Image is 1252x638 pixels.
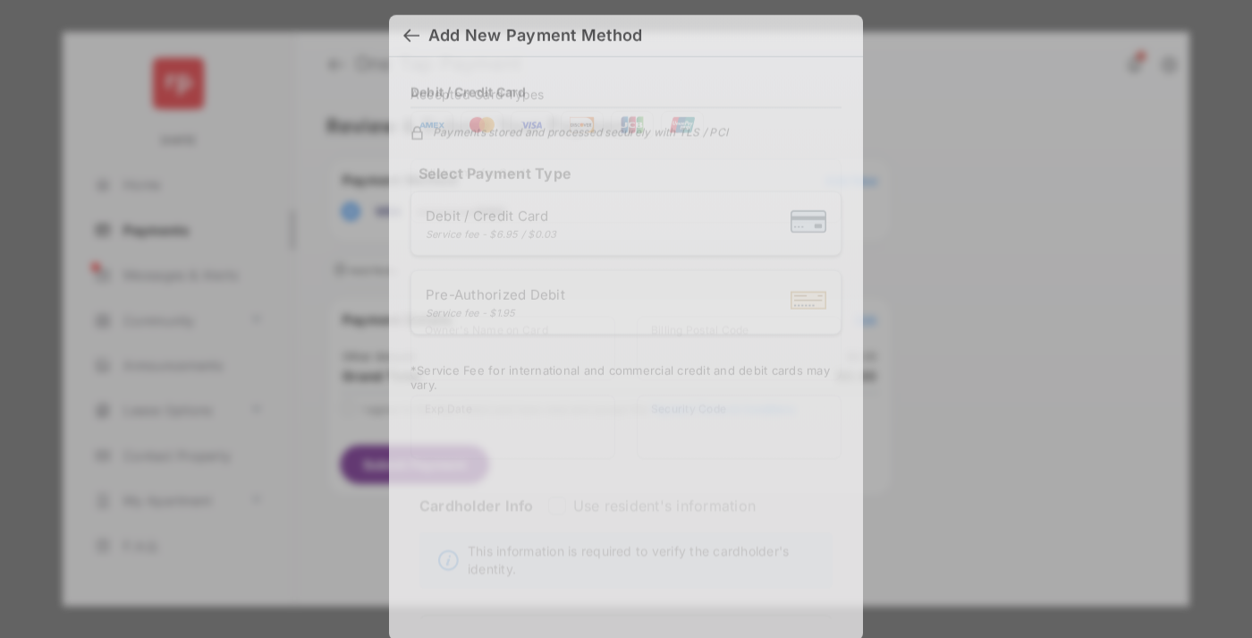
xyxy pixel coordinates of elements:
h4: Debit / Credit Card [410,84,527,99]
label: Use resident's information [573,497,756,515]
iframe: Credit card field [410,237,842,316]
span: This information is required to verify the cardholder's identity. [468,542,823,578]
strong: Cardholder Info [419,497,534,547]
div: Add New Payment Method [428,26,642,46]
div: Payments stored and processed securely with TLS / PCI [410,123,842,139]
